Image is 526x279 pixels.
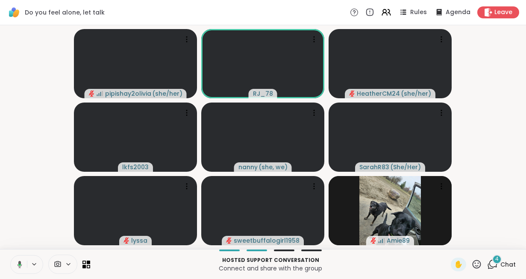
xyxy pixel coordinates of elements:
span: ( She/Her ) [390,163,421,171]
img: ShareWell Logomark [7,5,21,20]
span: Do you feel alone, let talk [25,8,105,17]
span: pipishay2olivia [105,89,151,98]
img: Amie89 [359,176,421,245]
span: Rules [410,8,427,17]
span: audio-muted [123,238,129,244]
span: lkfs2003 [122,163,149,171]
span: lyssa [131,236,147,245]
span: audio-muted [226,238,232,244]
span: audio-muted [89,91,95,97]
span: ( she/her ) [152,89,182,98]
p: Hosted support conversation [95,256,446,264]
span: RJ_78 [253,89,273,98]
span: sweetbuffalogirl1958 [234,236,300,245]
span: Leave [494,8,512,17]
span: 4 [495,256,499,263]
span: Agenda [446,8,470,17]
span: ✋ [454,259,463,270]
p: Connect and share with the group [95,264,446,273]
span: SarahR83 [359,163,389,171]
span: ( she/her ) [401,89,431,98]
span: nanny [238,163,258,171]
span: ( she, we ) [259,163,288,171]
span: Chat [500,260,516,269]
span: Amie89 [387,236,410,245]
span: audio-muted [349,91,355,97]
span: HeatherCM24 [357,89,400,98]
span: audio-muted [370,238,376,244]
